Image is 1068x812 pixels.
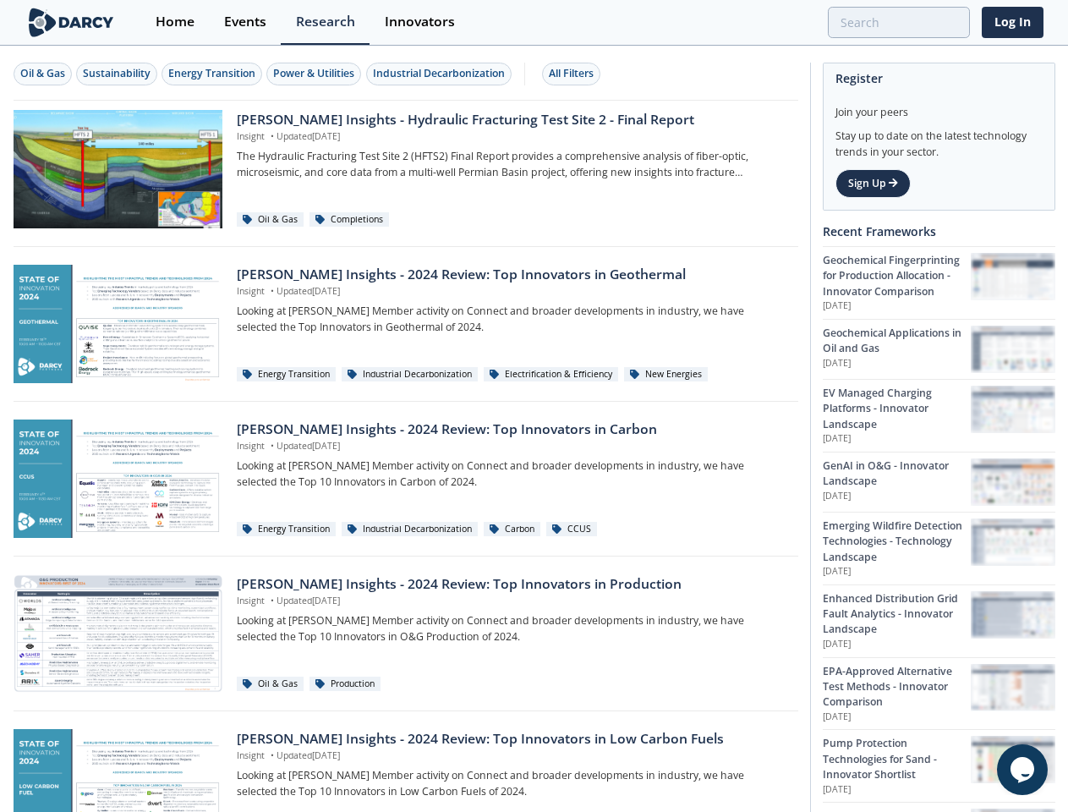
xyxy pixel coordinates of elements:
div: Innovators [385,15,455,29]
div: Oil & Gas [237,212,304,228]
div: Register [835,63,1043,93]
p: [DATE] [823,299,971,313]
div: Join your peers [835,93,1043,120]
a: GenAI in O&G - Innovator Landscape [DATE] GenAI in O&G - Innovator Landscape preview [823,452,1055,512]
div: Home [156,15,194,29]
button: Sustainability [76,63,157,85]
div: Oil & Gas [237,677,304,692]
p: [DATE] [823,565,971,579]
div: Research [296,15,355,29]
div: EV Managed Charging Platforms - Innovator Landscape [823,386,971,432]
p: [DATE] [823,638,971,651]
p: Insight Updated [DATE] [237,285,786,299]
div: New Energies [624,367,708,382]
div: Energy Transition [237,367,336,382]
button: All Filters [542,63,600,85]
button: Industrial Decarbonization [366,63,512,85]
div: Geochemical Applications in Oil and Gas [823,326,971,357]
p: Looking at [PERSON_NAME] Member activity on Connect and broader developments in industry, we have... [237,458,786,490]
a: EPA-Approved Alternative Test Methods - Innovator Comparison [DATE] EPA-Approved Alternative Test... [823,657,1055,730]
span: • [267,285,277,297]
p: Insight Updated [DATE] [237,595,786,608]
div: Completions [309,212,389,228]
p: Insight Updated [DATE] [237,130,786,144]
p: Insight Updated [DATE] [237,440,786,453]
div: Production [309,677,381,692]
div: Industrial Decarbonization [342,522,478,537]
div: [PERSON_NAME] Insights - 2024 Review: Top Innovators in Production [237,574,786,595]
p: [DATE] [823,357,971,370]
span: • [267,440,277,452]
p: Insight Updated [DATE] [237,749,786,763]
p: [DATE] [823,710,971,724]
div: Energy Transition [168,66,255,81]
span: • [267,749,277,761]
a: Sign Up [835,169,911,198]
div: Pump Protection Technologies for Sand - Innovator Shortlist [823,736,971,782]
div: [PERSON_NAME] Insights - 2024 Review: Top Innovators in Low Carbon Fuels [237,729,786,749]
div: Carbon [484,522,540,537]
p: [DATE] [823,783,971,797]
a: Geochemical Fingerprinting for Production Allocation - Innovator Comparison [DATE] Geochemical Fi... [823,246,1055,319]
a: Log In [982,7,1043,38]
button: Power & Utilities [266,63,361,85]
iframe: chat widget [997,744,1051,795]
div: Events [224,15,266,29]
a: Darcy Insights - 2024 Review: Top Innovators in Geothermal preview [PERSON_NAME] Insights - 2024 ... [14,265,798,383]
img: logo-wide.svg [25,8,118,37]
div: EPA-Approved Alternative Test Methods - Innovator Comparison [823,664,971,710]
div: [PERSON_NAME] Insights - 2024 Review: Top Innovators in Geothermal [237,265,786,285]
div: Oil & Gas [20,66,65,81]
div: [PERSON_NAME] Insights - 2024 Review: Top Innovators in Carbon [237,420,786,440]
a: Darcy Insights - 2024 Review: Top Innovators in Carbon preview [PERSON_NAME] Insights - 2024 Revi... [14,420,798,538]
span: • [267,595,277,606]
div: Industrial Decarbonization [373,66,505,81]
div: Enhanced Distribution Grid Fault Analytics - Innovator Landscape [823,591,971,638]
div: GenAI in O&G - Innovator Landscape [823,458,971,490]
a: Geochemical Applications in Oil and Gas [DATE] Geochemical Applications in Oil and Gas preview [823,319,1055,379]
p: Looking at [PERSON_NAME] Member activity on Connect and broader developments in industry, we have... [237,768,786,799]
button: Energy Transition [162,63,262,85]
p: [DATE] [823,490,971,503]
div: Stay up to date on the latest technology trends in your sector. [835,120,1043,160]
div: Power & Utilities [273,66,354,81]
div: Recent Frameworks [823,217,1055,246]
a: Emerging Wildfire Detection Technologies - Technology Landscape [DATE] Emerging Wildfire Detectio... [823,512,1055,584]
a: Enhanced Distribution Grid Fault Analytics - Innovator Landscape [DATE] Enhanced Distribution Gri... [823,584,1055,657]
div: All Filters [549,66,594,81]
a: Pump Protection Technologies for Sand - Innovator Shortlist [DATE] Pump Protection Technologies f... [823,729,1055,802]
a: EV Managed Charging Platforms - Innovator Landscape [DATE] EV Managed Charging Platforms - Innova... [823,379,1055,452]
div: [PERSON_NAME] Insights - Hydraulic Fracturing Test Site 2 - Final Report [237,110,786,130]
div: Electrification & Efficiency [484,367,618,382]
div: Geochemical Fingerprinting for Production Allocation - Innovator Comparison [823,253,971,299]
div: Emerging Wildfire Detection Technologies - Technology Landscape [823,518,971,565]
p: The Hydraulic Fracturing Test Site 2 (HFTS2) Final Report provides a comprehensive analysis of fi... [237,149,786,180]
input: Advanced Search [828,7,970,38]
div: Sustainability [83,66,151,81]
a: Darcy Insights - Hydraulic Fracturing Test Site 2 - Final Report preview [PERSON_NAME] Insights -... [14,110,798,228]
div: Industrial Decarbonization [342,367,478,382]
div: CCUS [546,522,597,537]
p: Looking at [PERSON_NAME] Member activity on Connect and broader developments in industry, we have... [237,613,786,645]
a: Darcy Insights - 2024 Review: Top Innovators in Production preview [PERSON_NAME] Insights - 2024 ... [14,574,798,693]
span: • [267,130,277,142]
button: Oil & Gas [14,63,72,85]
p: Looking at [PERSON_NAME] Member activity on Connect and broader developments in industry, we have... [237,304,786,335]
div: Energy Transition [237,522,336,537]
p: [DATE] [823,432,971,446]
